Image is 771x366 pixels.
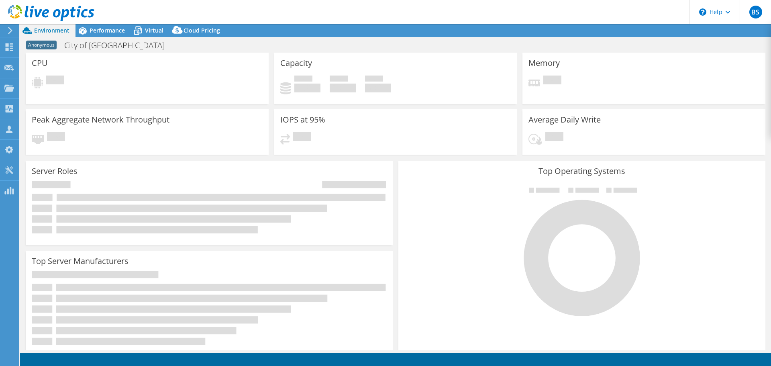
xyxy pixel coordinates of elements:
span: Pending [543,76,561,86]
h3: Peak Aggregate Network Throughput [32,115,169,124]
span: Environment [34,27,69,34]
span: Cloud Pricing [184,27,220,34]
span: Virtual [145,27,163,34]
h3: Memory [528,59,560,67]
h4: 0 GiB [294,84,320,92]
span: Anonymous [26,41,57,49]
span: Pending [545,132,563,143]
span: Total [365,76,383,84]
span: Free [330,76,348,84]
h3: Server Roles [32,167,78,176]
span: BS [749,6,762,18]
span: Performance [90,27,125,34]
h3: IOPS at 95% [280,115,325,124]
h1: City of [GEOGRAPHIC_DATA] [61,41,177,50]
h3: Average Daily Write [528,115,601,124]
span: Pending [46,76,64,86]
h3: Top Operating Systems [404,167,759,176]
h3: CPU [32,59,48,67]
span: Pending [293,132,311,143]
svg: \n [699,8,706,16]
h3: Capacity [280,59,312,67]
span: Pending [47,132,65,143]
h4: 0 GiB [365,84,391,92]
h3: Top Server Manufacturers [32,257,128,266]
h4: 0 GiB [330,84,356,92]
span: Used [294,76,312,84]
